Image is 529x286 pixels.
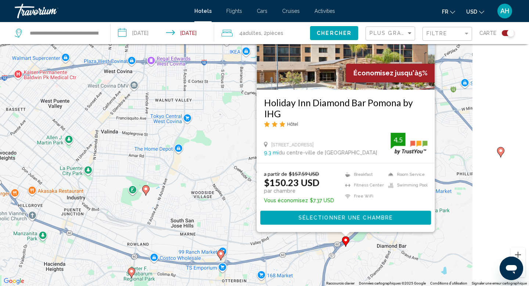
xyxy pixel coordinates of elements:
[264,97,428,119] a: Holiday Inn Diamond Bar Pomona by IHG
[264,171,287,177] span: a partir de
[242,30,261,36] span: Adultes
[264,198,334,204] p: $7.37 USD
[317,31,352,36] span: Chercher
[287,121,298,127] span: Hôtel
[257,8,267,14] a: Cars
[359,281,426,285] span: Données cartographiques ©2025 Google
[226,8,242,14] a: Flights
[267,30,283,36] span: pièces
[430,281,467,285] a: Conditions d'utilisation
[370,31,413,37] mat-select: Sort by
[385,182,428,189] li: Swimming Pool
[264,198,308,204] span: Vous économisez
[314,8,335,14] a: Activities
[15,4,187,18] a: Travorium
[298,215,393,221] span: Sélectionner une chambre
[111,22,214,44] button: Check-in date: Mar 28, 2026 Check-out date: Mar 29, 2026
[511,247,525,262] button: Zoom avant
[496,30,514,36] button: Toggle map
[264,121,428,127] div: 3 star Hotel
[214,22,310,44] button: Travelers: 4 adults, 0 children
[466,9,477,15] span: USD
[289,171,319,177] del: $157.59 USD
[271,142,314,147] span: [STREET_ADDRESS]
[261,28,283,38] span: , 2
[194,8,212,14] a: Hotels
[422,26,472,42] button: Filter
[500,7,509,15] span: AH
[391,135,406,144] div: 4.5
[391,133,428,154] img: trustyou-badge.svg
[239,28,261,38] span: 4
[342,171,385,178] li: Breakfast
[264,188,334,194] p: par chambre
[342,182,385,189] li: Fitness Center
[346,64,435,82] div: 5%
[2,276,26,286] a: Ouvrir cette zone dans Google Maps (dans une nouvelle fenêtre)
[353,69,418,77] span: Économisez jusqu'à
[264,150,279,156] span: 9.3 mi
[442,9,448,15] span: fr
[479,28,496,38] span: Carte
[495,3,514,19] button: User Menu
[442,6,455,17] button: Change language
[260,215,431,221] a: Sélectionner une chambre
[2,276,26,286] img: Google
[260,211,431,225] button: Sélectionner une chambre
[466,6,484,17] button: Change currency
[282,8,300,14] a: Cruises
[342,193,385,200] li: Free WiFi
[310,26,358,40] button: Chercher
[264,177,320,188] ins: $150.23 USD
[279,150,377,156] span: du centre-ville de [GEOGRAPHIC_DATA]
[385,171,428,178] li: Room Service
[326,281,355,286] button: Raccourcis clavier
[427,31,447,36] span: Filtre
[500,257,523,280] iframe: Bouton de lancement de la fenêtre de messagerie
[370,30,457,36] span: Plus grandes économies
[472,281,527,285] a: Signaler une erreur cartographique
